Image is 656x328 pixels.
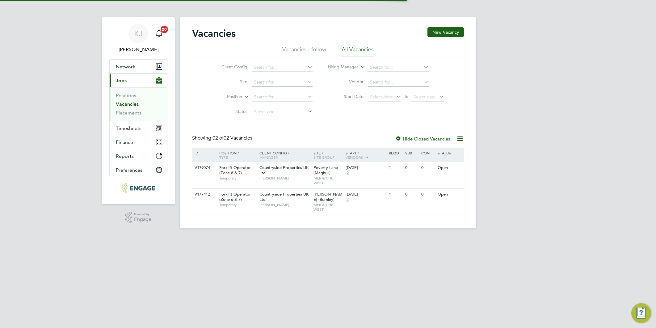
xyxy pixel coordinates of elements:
div: Start / [344,148,387,163]
div: Client Config / [258,148,312,162]
span: Engage [134,217,151,222]
span: 02 of [212,135,224,141]
button: Network [110,60,167,73]
span: Vendors [346,155,363,160]
div: ID [193,148,215,158]
label: Site [212,79,247,84]
label: Client Config [212,64,247,70]
a: Go to home page [109,183,167,193]
div: Position / [215,148,258,162]
div: V177412 [193,189,215,200]
span: Forklift Operator (Zone 6 & 7) [219,192,251,202]
span: [PERSON_NAME] [259,176,310,181]
span: Kirsty Jones [109,46,167,53]
div: 1 [387,162,403,174]
input: Search for... [252,93,313,101]
span: 2 [346,170,350,176]
span: Countryside Properties UK Ltd [259,165,309,175]
div: Conf [420,148,436,158]
button: Timesheets [110,121,167,135]
div: 0 [404,162,420,174]
span: [PERSON_NAME] [259,202,310,207]
span: Type [219,155,228,160]
span: Site Group [313,155,334,160]
a: Positions [116,93,136,98]
label: Vendor [328,79,364,84]
span: [PERSON_NAME] (Burnley) [313,192,343,202]
div: Site / [312,148,344,162]
div: 1 [387,189,403,200]
h2: Vacancies [192,27,236,40]
span: 20 [161,26,168,33]
li: Vacancies I follow [282,46,326,57]
span: MER & CHE WEST [313,202,343,212]
span: KJ [134,29,143,37]
span: Timesheets [116,125,141,131]
span: 2 [346,197,350,202]
a: KJ[PERSON_NAME] [109,24,167,53]
span: Countryside Properties UK Ltd [259,192,309,202]
span: Preferences [116,167,142,173]
div: Status [436,148,463,158]
span: Poverty Lane (Maghull) [313,165,338,175]
button: Finance [110,135,167,149]
div: 0 [420,162,436,174]
button: Reports [110,149,167,163]
div: 0 [404,189,420,200]
div: Open [436,189,463,200]
label: Position [207,94,242,100]
span: Reports [116,153,134,159]
div: Sub [404,148,420,158]
div: Showing [192,135,254,141]
label: Hiring Manager [323,64,358,70]
input: Select one [252,108,313,116]
span: Jobs [116,78,127,84]
div: V179074 [193,162,215,174]
nav: Main navigation [102,17,175,204]
li: All Vacancies [342,46,374,57]
span: Select date [370,94,392,100]
span: Temporary [219,202,256,207]
button: Jobs [110,74,167,87]
span: Finance [116,139,133,145]
a: Vacancies [116,101,139,107]
label: Status [212,109,247,114]
a: 20 [153,24,165,43]
span: Select date [414,94,436,100]
input: Search for... [368,78,429,87]
div: 0 [420,189,436,200]
div: [DATE] [346,165,386,170]
span: Network [116,64,135,70]
span: MER & CHE WEST [313,176,343,185]
span: Temporary [219,176,256,181]
img: northbuildrecruit-logo-retina.png [122,183,155,193]
button: Engage Resource Center [631,303,651,323]
input: Search for... [368,63,429,72]
button: Preferences [110,163,167,177]
div: Open [436,162,463,174]
input: Search for... [252,63,313,72]
label: Start Date [328,94,364,99]
span: Forklift Operator (Zone 6 & 7) [219,165,251,175]
span: Manager [259,155,278,160]
div: Jobs [110,87,167,121]
label: Hide Closed Vacancies [395,136,450,142]
div: Reqd [387,148,403,158]
div: [DATE] [346,192,386,197]
span: Powered by [134,212,151,217]
a: Powered byEngage [125,212,152,223]
span: To [402,93,410,101]
a: Placements [116,110,141,116]
input: Search for... [252,78,313,87]
span: 02 Vacancies [212,135,252,141]
button: New Vacancy [427,27,464,37]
